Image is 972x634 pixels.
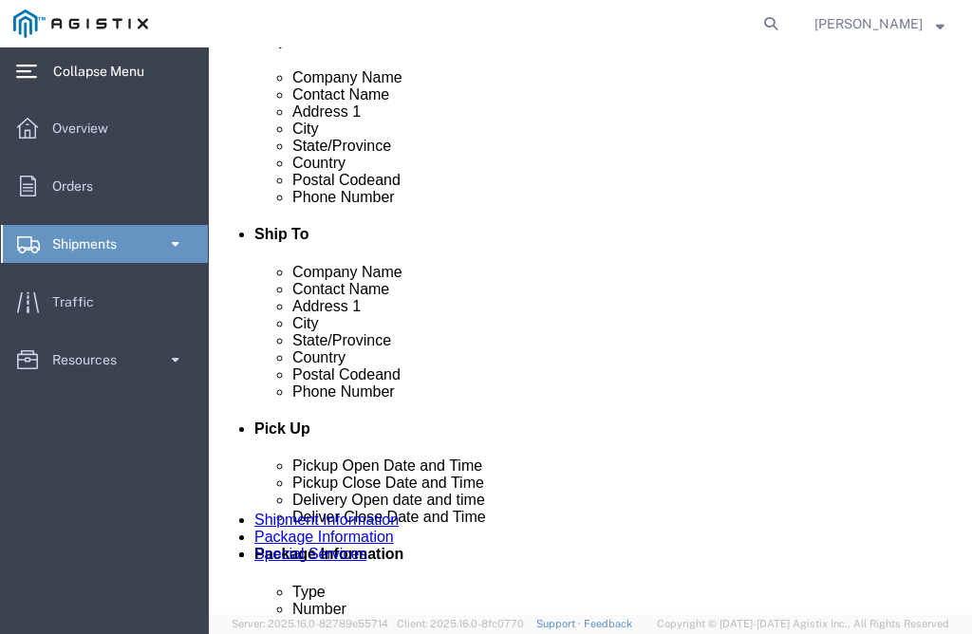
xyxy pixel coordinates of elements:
[1,109,208,147] a: Overview
[52,225,130,263] span: Shipments
[52,341,130,379] span: Resources
[584,618,632,629] a: Feedback
[657,616,949,632] span: Copyright © [DATE]-[DATE] Agistix Inc., All Rights Reserved
[1,283,208,321] a: Traffic
[814,13,923,34] span: Lisa Flohr
[52,167,106,205] span: Orders
[52,283,107,321] span: Traffic
[209,47,972,614] iframe: FS Legacy Container
[813,12,945,35] button: [PERSON_NAME]
[232,618,388,629] span: Server: 2025.16.0-82789e55714
[13,9,148,38] img: logo
[52,109,121,147] span: Overview
[1,225,208,263] a: Shipments
[53,52,158,90] span: Collapse Menu
[397,618,524,629] span: Client: 2025.16.0-8fc0770
[1,341,208,379] a: Resources
[536,618,584,629] a: Support
[1,167,208,205] a: Orders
